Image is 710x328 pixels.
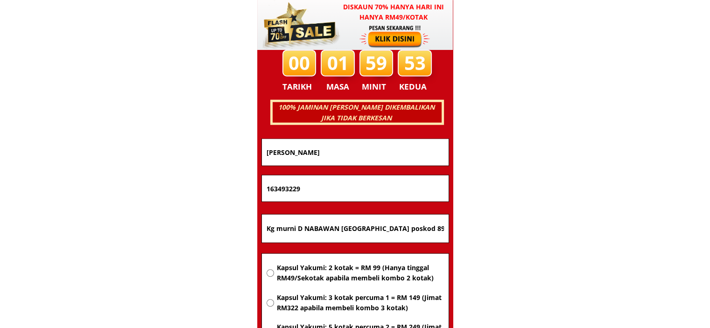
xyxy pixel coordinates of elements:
span: Kapsul Yakumi: 2 kotak = RM 99 (Hanya tinggal RM49/Sekotak apabila membeli kombo 2 kotak) [276,263,443,284]
h3: MASA [322,80,354,93]
h3: TARIKH [282,80,322,93]
h3: MINIT [362,80,390,93]
span: Kapsul Yakumi: 3 kotak percuma 1 = RM 149 (Jimat RM322 apabila membeli kombo 3 kotak) [276,293,443,314]
input: Nama penuh [264,139,446,166]
input: Nombor Telefon Bimbit [264,175,446,202]
h3: KEDUA [399,80,429,93]
input: Alamat [264,215,446,243]
h3: 100% JAMINAN [PERSON_NAME] DIKEMBALIKAN JIKA TIDAK BERKESAN [271,102,441,123]
h3: Diskaun 70% hanya hari ini hanya RM49/kotak [334,2,453,23]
